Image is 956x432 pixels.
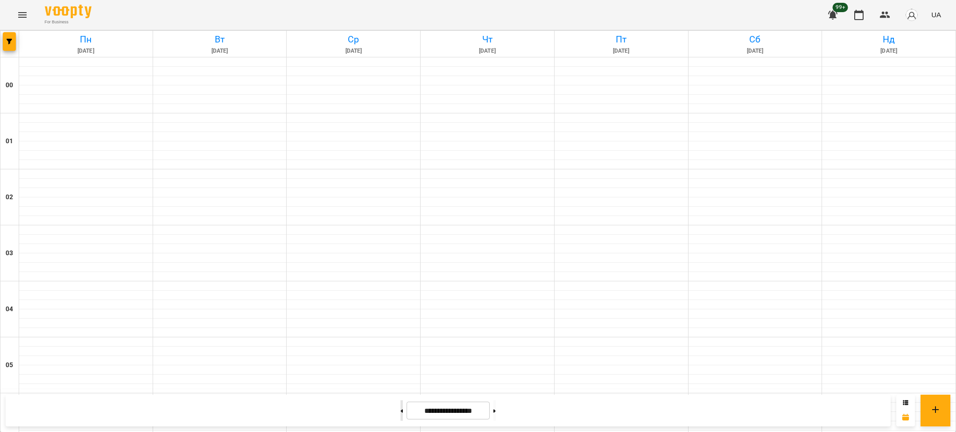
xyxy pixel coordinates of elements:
[823,47,954,56] h6: [DATE]
[45,19,91,25] span: For Business
[823,32,954,47] h6: Нд
[288,47,419,56] h6: [DATE]
[833,3,848,12] span: 99+
[556,47,687,56] h6: [DATE]
[6,304,13,314] h6: 04
[21,47,151,56] h6: [DATE]
[422,47,553,56] h6: [DATE]
[155,47,285,56] h6: [DATE]
[6,248,13,258] h6: 03
[6,360,13,370] h6: 05
[422,32,553,47] h6: Чт
[905,8,918,21] img: avatar_s.png
[928,6,945,23] button: UA
[6,192,13,202] h6: 02
[931,10,941,20] span: UA
[155,32,285,47] h6: Вт
[556,32,687,47] h6: Пт
[45,5,91,18] img: Voopty Logo
[690,32,821,47] h6: Сб
[6,80,13,91] h6: 00
[690,47,821,56] h6: [DATE]
[21,32,151,47] h6: Пн
[11,4,34,26] button: Menu
[288,32,419,47] h6: Ср
[6,136,13,146] h6: 01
